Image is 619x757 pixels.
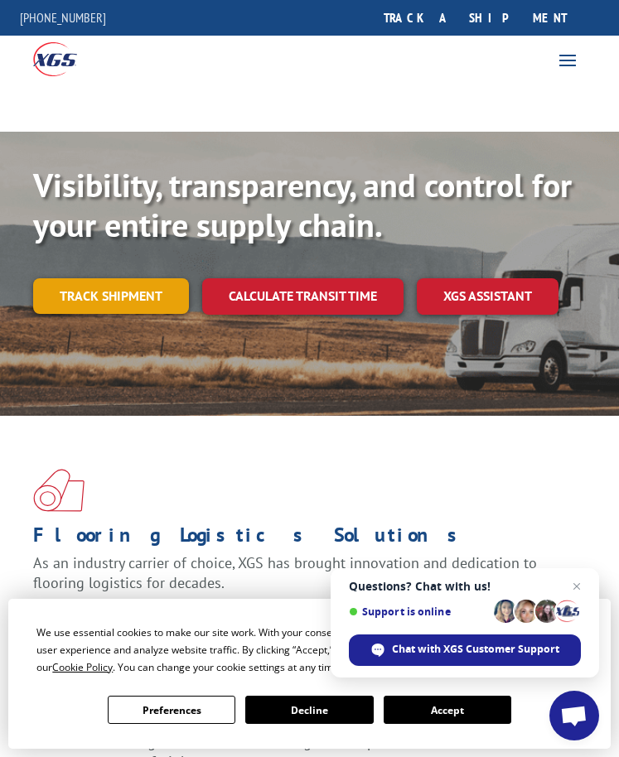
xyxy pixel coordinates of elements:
span: Chat with XGS Customer Support [349,634,581,666]
a: XGS ASSISTANT [417,278,559,314]
a: [PHONE_NUMBER] [20,9,106,26]
span: Support is online [349,605,488,618]
span: Questions? Chat with us! [349,580,581,593]
a: Calculate transit time [202,278,404,314]
span: Chat with XGS Customer Support [392,642,559,657]
button: Preferences [108,696,235,724]
img: xgs-icon-total-supply-chain-intelligence-red [33,469,85,512]
a: Open chat [549,691,599,740]
button: Accept [384,696,511,724]
a: Track shipment [33,278,189,313]
div: Cookie Consent Prompt [8,599,611,749]
h1: Flooring Logistics Solutions [33,525,573,553]
span: As an industry carrier of choice, XGS has brought innovation and dedication to flooring logistics... [33,553,537,592]
div: We use essential cookies to make our site work. With your consent, we may also use non-essential ... [36,624,582,676]
button: Decline [245,696,373,724]
span: Cookie Policy [52,660,113,674]
b: Visibility, transparency, and control for your entire supply chain. [33,163,572,246]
